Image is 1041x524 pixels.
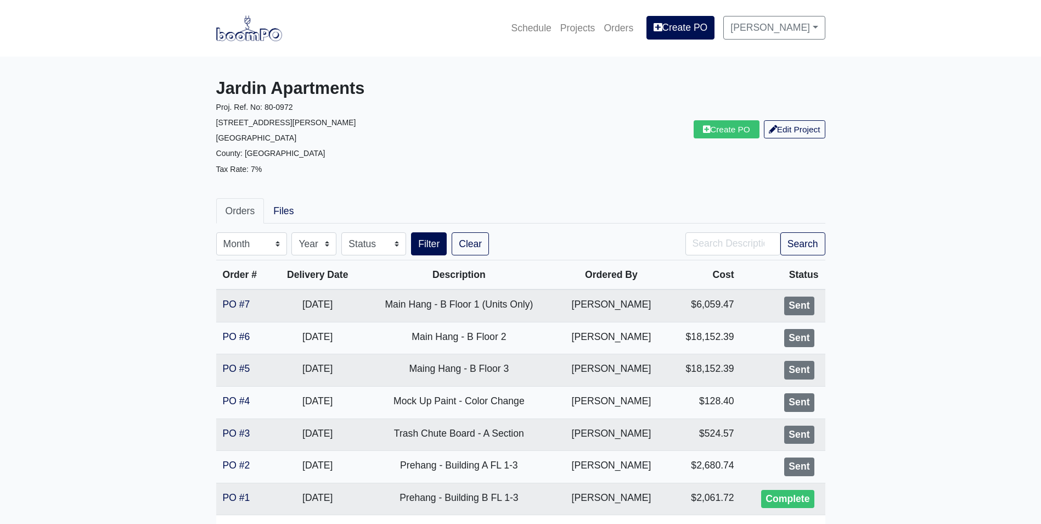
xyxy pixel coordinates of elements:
[556,483,667,515] td: [PERSON_NAME]
[273,386,362,419] td: [DATE]
[452,232,489,255] a: Clear
[223,492,250,503] a: PO #1
[667,354,740,387] td: $18,152.39
[556,419,667,451] td: [PERSON_NAME]
[784,458,814,476] div: Sent
[784,329,814,348] div: Sent
[273,354,362,387] td: [DATE]
[223,395,250,406] a: PO #4
[216,103,293,112] small: Proj. Ref. No: 80-0972
[784,361,814,380] div: Sent
[362,354,556,387] td: Maing Hang - B Floor 3
[784,297,814,315] div: Sent
[216,149,325,158] small: County: [GEOGRAPHIC_DATA]
[362,260,556,290] th: Description
[694,120,759,138] a: Create PO
[362,322,556,354] td: Main Hang - B Floor 2
[667,419,740,451] td: $524.57
[223,299,250,310] a: PO #7
[273,260,362,290] th: Delivery Date
[784,393,814,412] div: Sent
[223,331,250,342] a: PO #6
[216,260,273,290] th: Order #
[362,386,556,419] td: Mock Up Paint - Color Change
[273,451,362,483] td: [DATE]
[216,15,282,41] img: boomPO
[667,289,740,322] td: $6,059.47
[764,120,825,138] a: Edit Project
[273,419,362,451] td: [DATE]
[362,419,556,451] td: Trash Chute Board - A Section
[556,354,667,387] td: [PERSON_NAME]
[667,260,740,290] th: Cost
[667,483,740,515] td: $2,061.72
[216,165,262,174] small: Tax Rate: 7%
[223,363,250,374] a: PO #5
[362,483,556,515] td: Prehang - Building B FL 1-3
[216,79,513,99] h3: Jardin Apartments
[362,451,556,483] td: Prehang - Building A FL 1-3
[780,232,825,255] button: Search
[556,289,667,322] td: [PERSON_NAME]
[556,386,667,419] td: [PERSON_NAME]
[741,260,825,290] th: Status
[556,451,667,483] td: [PERSON_NAME]
[273,289,362,322] td: [DATE]
[223,460,250,471] a: PO #2
[667,322,740,354] td: $18,152.39
[646,16,714,39] a: Create PO
[223,428,250,439] a: PO #3
[556,16,600,40] a: Projects
[667,386,740,419] td: $128.40
[599,16,638,40] a: Orders
[273,322,362,354] td: [DATE]
[264,198,303,224] a: Files
[784,426,814,444] div: Sent
[556,322,667,354] td: [PERSON_NAME]
[507,16,555,40] a: Schedule
[556,260,667,290] th: Ordered By
[761,490,814,509] div: Complete
[216,133,297,142] small: [GEOGRAPHIC_DATA]
[723,16,825,39] a: [PERSON_NAME]
[685,232,780,255] input: Search
[273,483,362,515] td: [DATE]
[216,198,265,224] a: Orders
[216,118,356,127] small: [STREET_ADDRESS][PERSON_NAME]
[362,289,556,322] td: Main Hang - B Floor 1 (Units Only)
[667,451,740,483] td: $2,680.74
[411,232,447,255] button: Filter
